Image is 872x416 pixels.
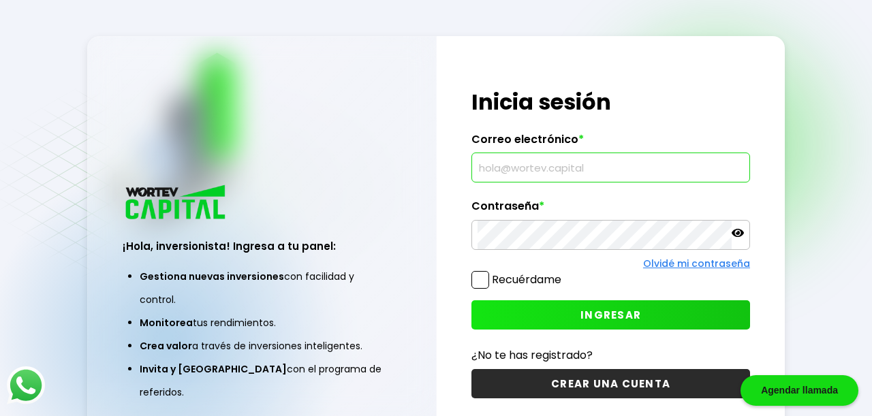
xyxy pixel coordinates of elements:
span: INGRESAR [580,308,641,322]
img: logo_wortev_capital [123,183,230,223]
a: ¿No te has registrado?CREAR UNA CUENTA [471,347,750,398]
img: logos_whatsapp-icon.242b2217.svg [7,366,45,404]
li: con el programa de referidos. [140,357,384,404]
p: ¿No te has registrado? [471,347,750,364]
label: Recuérdame [492,272,561,287]
button: CREAR UNA CUENTA [471,369,750,398]
li: con facilidad y control. [140,265,384,311]
a: Olvidé mi contraseña [643,257,750,270]
input: hola@wortev.capital [478,153,744,182]
span: Invita y [GEOGRAPHIC_DATA] [140,362,287,376]
li: tus rendimientos. [140,311,384,334]
span: Monitorea [140,316,193,330]
label: Contraseña [471,199,750,220]
div: Agendar llamada [741,375,858,406]
span: Crea valor [140,339,192,353]
span: Gestiona nuevas inversiones [140,270,284,283]
h1: Inicia sesión [471,86,750,118]
label: Correo electrónico [471,133,750,153]
h3: ¡Hola, inversionista! Ingresa a tu panel: [123,238,401,254]
button: INGRESAR [471,300,750,330]
li: a través de inversiones inteligentes. [140,334,384,357]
